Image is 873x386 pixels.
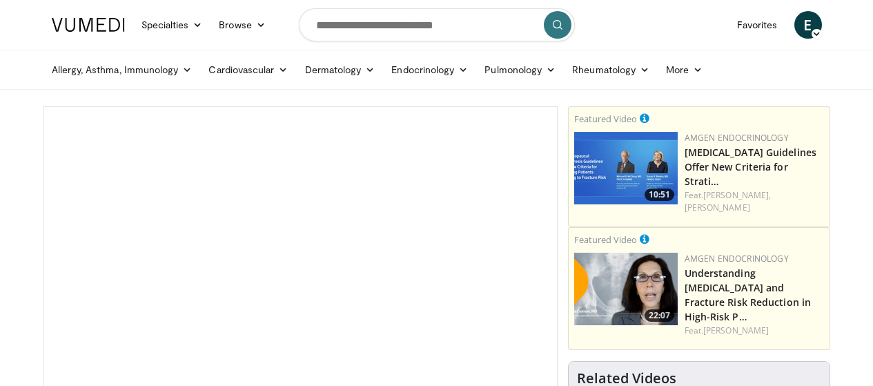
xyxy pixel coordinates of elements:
a: Endocrinology [383,56,476,84]
a: Dermatology [297,56,384,84]
a: [PERSON_NAME] [685,202,750,213]
div: Feat. [685,189,824,214]
a: Specialties [133,11,211,39]
a: More [658,56,711,84]
a: Cardiovascular [200,56,296,84]
a: 22:07 [574,253,678,325]
span: 10:51 [645,189,674,201]
small: Featured Video [574,113,637,125]
a: [MEDICAL_DATA] Guidelines Offer New Criteria for Strati… [685,146,817,188]
a: 10:51 [574,132,678,204]
img: VuMedi Logo [52,18,125,32]
a: Rheumatology [564,56,658,84]
a: [PERSON_NAME] [703,325,769,336]
span: 22:07 [645,309,674,322]
img: 7b525459-078d-43af-84f9-5c25155c8fbb.png.150x105_q85_crop-smart_upscale.jpg [574,132,678,204]
small: Featured Video [574,233,637,246]
a: Favorites [729,11,786,39]
input: Search topics, interventions [299,8,575,41]
a: Browse [210,11,274,39]
a: [PERSON_NAME], [703,189,771,201]
a: Allergy, Asthma, Immunology [43,56,201,84]
div: Feat. [685,325,824,337]
a: Amgen Endocrinology [685,253,789,264]
a: Understanding [MEDICAL_DATA] and Fracture Risk Reduction in High-Risk P… [685,267,812,323]
a: Pulmonology [476,56,564,84]
a: E [794,11,822,39]
img: c9a25db3-4db0-49e1-a46f-17b5c91d58a1.png.150x105_q85_crop-smart_upscale.png [574,253,678,325]
a: Amgen Endocrinology [685,132,789,144]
